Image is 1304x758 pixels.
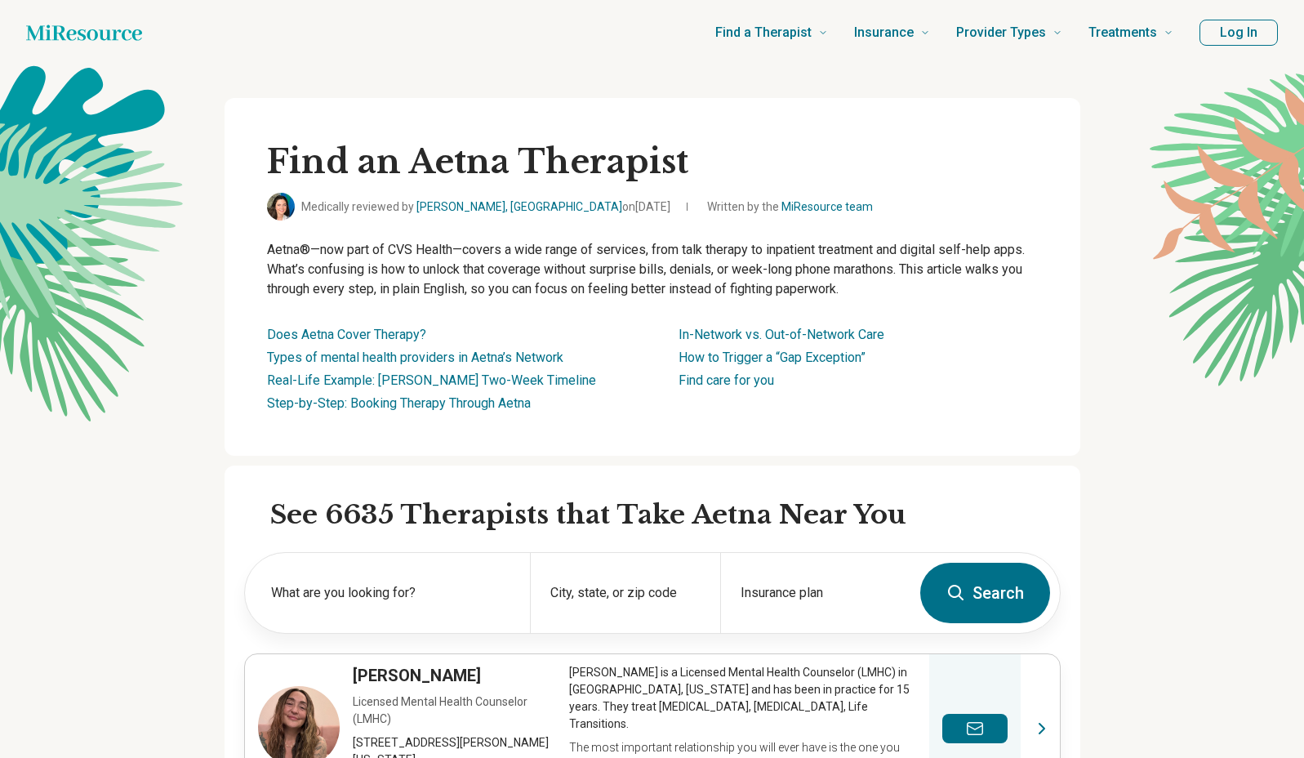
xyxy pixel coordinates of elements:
[707,198,873,216] span: Written by the
[942,714,1008,743] button: Send a message
[267,395,531,411] a: Step-by-Step: Booking Therapy Through Aetna
[920,563,1050,623] button: Search
[679,372,774,388] a: Find care for you
[781,200,873,213] a: MiResource team
[267,140,1038,183] h1: Find an Aetna Therapist
[267,240,1038,299] p: Aetna®—now part of CVS Health—covers a wide range of services, from talk therapy to inpatient tre...
[854,21,914,44] span: Insurance
[679,327,884,342] a: In-Network vs. Out-of-Network Care
[956,21,1046,44] span: Provider Types
[301,198,670,216] span: Medically reviewed by
[267,372,596,388] a: Real-Life Example: [PERSON_NAME] Two-Week Timeline
[267,327,426,342] a: Does Aetna Cover Therapy?
[622,200,670,213] span: on [DATE]
[1088,21,1157,44] span: Treatments
[271,583,510,603] label: What are you looking for?
[270,498,1061,533] h2: See 6635 Therapists that Take Aetna Near You
[679,350,866,365] a: How to Trigger a “Gap Exception”
[26,16,142,49] a: Home page
[267,350,563,365] a: Types of mental health providers in Aetna’s Network
[1199,20,1278,46] button: Log In
[416,200,622,213] a: [PERSON_NAME], [GEOGRAPHIC_DATA]
[715,21,812,44] span: Find a Therapist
